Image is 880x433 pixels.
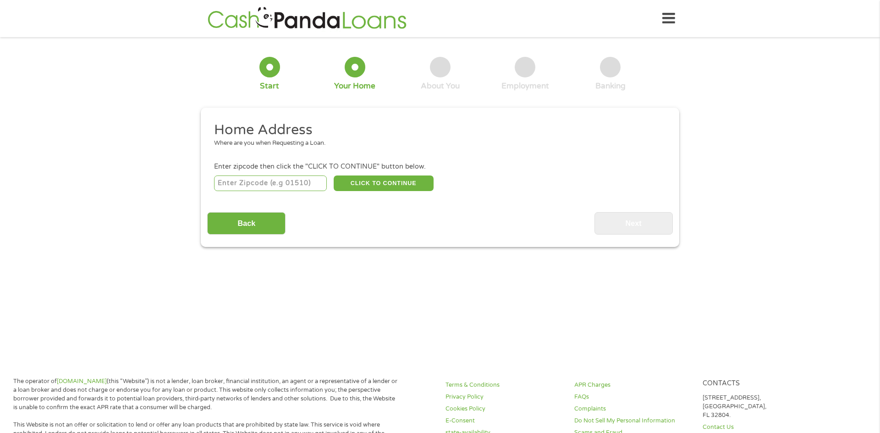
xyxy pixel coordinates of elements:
div: Where are you when Requesting a Loan. [214,139,660,148]
input: Next [594,212,673,235]
a: FAQs [574,393,692,401]
img: GetLoanNow Logo [205,5,409,32]
p: [STREET_ADDRESS], [GEOGRAPHIC_DATA], FL 32804. [703,394,820,420]
a: APR Charges [574,381,692,389]
button: CLICK TO CONTINUE [334,175,434,191]
a: Do Not Sell My Personal Information [574,417,692,425]
a: Complaints [574,405,692,413]
div: Employment [501,81,549,91]
a: Privacy Policy [445,393,563,401]
div: Start [260,81,279,91]
a: E-Consent [445,417,563,425]
input: Enter Zipcode (e.g 01510) [214,175,327,191]
h4: Contacts [703,379,820,388]
input: Back [207,212,286,235]
div: Your Home [334,81,375,91]
h2: Home Address [214,121,660,139]
a: [DOMAIN_NAME] [57,378,107,385]
div: Banking [595,81,626,91]
a: Terms & Conditions [445,381,563,389]
a: Cookies Policy [445,405,563,413]
div: About You [421,81,460,91]
a: Contact Us [703,423,820,432]
div: Enter zipcode then click the "CLICK TO CONTINUE" button below. [214,162,666,172]
p: The operator of (this “Website”) is not a lender, loan broker, financial institution, an agent or... [13,377,399,412]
